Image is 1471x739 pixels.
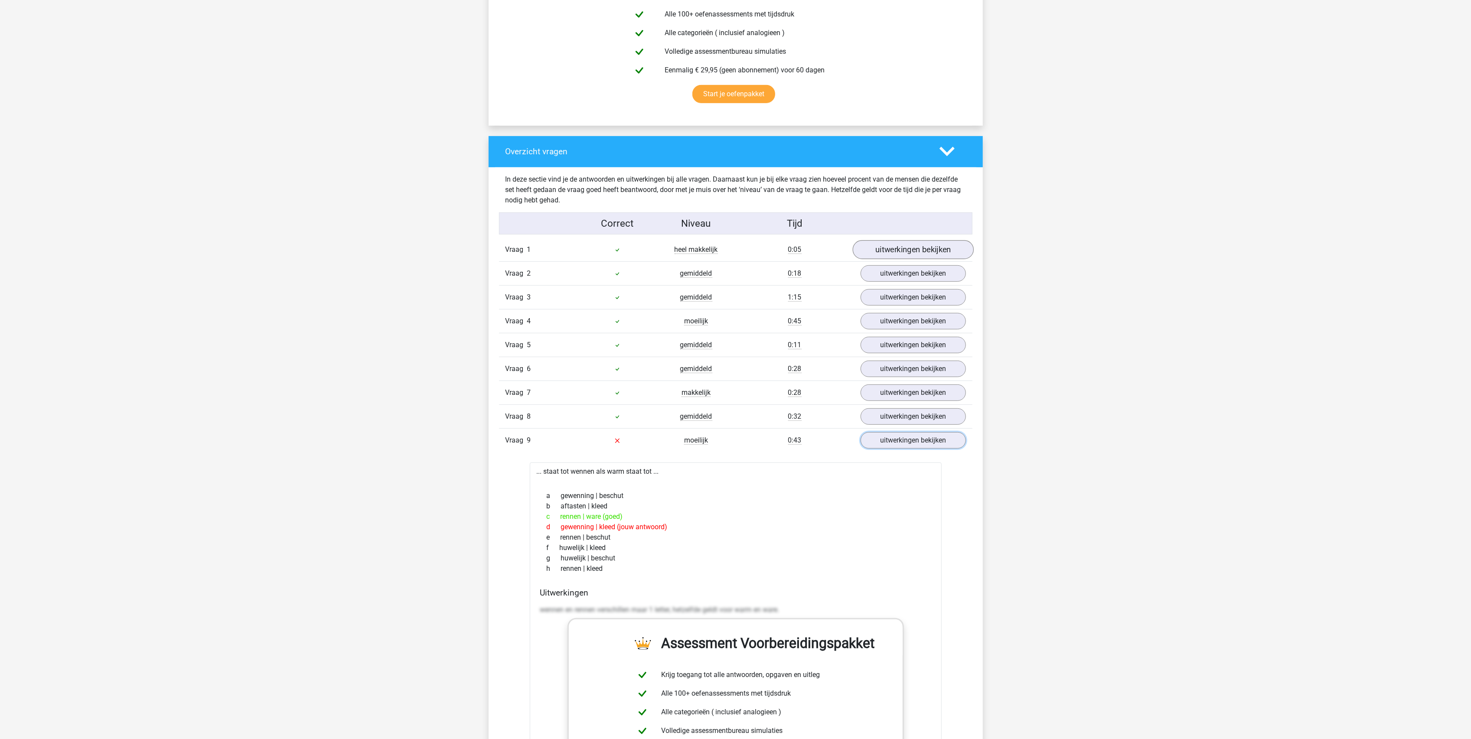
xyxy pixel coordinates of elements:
[540,491,931,501] div: gewenning | beschut
[684,436,708,445] span: moeilijk
[788,245,802,254] span: 0:05
[547,532,561,543] span: e
[540,532,931,543] div: rennen | beschut
[527,317,531,325] span: 4
[527,436,531,444] span: 9
[692,85,775,103] a: Start je oefenpakket
[540,522,931,532] div: gewenning | kleed (jouw antwoord)
[506,364,527,374] span: Vraag
[788,269,802,278] span: 0:18
[861,289,966,306] a: uitwerkingen bekijken
[527,341,531,349] span: 5
[657,216,736,231] div: Niveau
[861,408,966,425] a: uitwerkingen bekijken
[506,146,926,156] h4: Overzicht vragen
[547,522,561,532] span: d
[527,388,531,397] span: 7
[788,341,802,349] span: 0:11
[680,341,712,349] span: gemiddeld
[527,269,531,277] span: 2
[788,412,802,421] span: 0:32
[547,543,560,553] span: f
[527,293,531,301] span: 3
[527,365,531,373] span: 6
[506,435,527,446] span: Vraag
[506,340,527,350] span: Vraag
[547,511,561,522] span: c
[684,317,708,326] span: moeilijk
[547,553,561,563] span: g
[788,436,802,445] span: 0:43
[675,245,718,254] span: heel makkelijk
[735,216,854,231] div: Tijd
[527,412,531,420] span: 8
[540,501,931,511] div: aftasten | kleed
[861,265,966,282] a: uitwerkingen bekijken
[788,365,802,373] span: 0:28
[680,365,712,373] span: gemiddeld
[861,432,966,449] a: uitwerkingen bekijken
[578,216,657,231] div: Correct
[506,316,527,326] span: Vraag
[506,268,527,279] span: Vraag
[540,605,931,615] p: wennen en rennen verschillen maar 1 letter, hetzelfde geldt voor warm en ware.
[547,563,561,574] span: h
[506,244,527,255] span: Vraag
[861,384,966,401] a: uitwerkingen bekijken
[540,543,931,553] div: huwelijk | kleed
[788,388,802,397] span: 0:28
[527,245,531,254] span: 1
[540,563,931,574] div: rennen | kleed
[506,292,527,303] span: Vraag
[680,412,712,421] span: gemiddeld
[788,317,802,326] span: 0:45
[499,174,972,205] div: In deze sectie vind je de antwoorden en uitwerkingen bij alle vragen. Daarnaast kun je bij elke v...
[540,511,931,522] div: rennen | ware (goed)
[540,588,931,598] h4: Uitwerkingen
[547,491,561,501] span: a
[540,553,931,563] div: huwelijk | beschut
[506,411,527,422] span: Vraag
[788,293,802,302] span: 1:15
[861,361,966,377] a: uitwerkingen bekijken
[852,241,973,260] a: uitwerkingen bekijken
[861,313,966,329] a: uitwerkingen bekijken
[506,387,527,398] span: Vraag
[861,337,966,353] a: uitwerkingen bekijken
[680,269,712,278] span: gemiddeld
[682,388,711,397] span: makkelijk
[680,293,712,302] span: gemiddeld
[547,501,561,511] span: b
